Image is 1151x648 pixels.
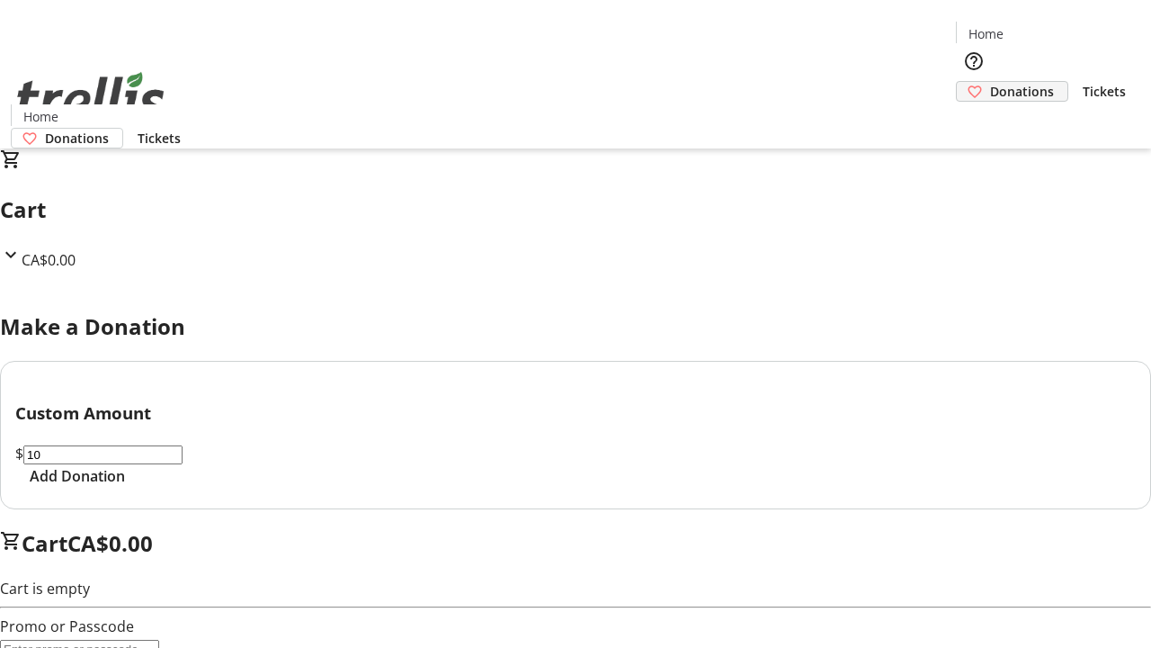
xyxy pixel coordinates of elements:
[45,129,109,148] span: Donations
[123,129,195,148] a: Tickets
[957,24,1014,43] a: Home
[15,444,23,463] span: $
[22,250,76,270] span: CA$0.00
[15,400,1136,426] h3: Custom Amount
[23,107,58,126] span: Home
[138,129,181,148] span: Tickets
[1083,82,1126,101] span: Tickets
[15,465,139,487] button: Add Donation
[30,465,125,487] span: Add Donation
[11,52,171,142] img: Orient E2E Organization CqHrCUIKGa's Logo
[956,102,992,138] button: Cart
[12,107,69,126] a: Home
[11,128,123,148] a: Donations
[67,528,153,558] span: CA$0.00
[990,82,1054,101] span: Donations
[956,43,992,79] button: Help
[1068,82,1140,101] a: Tickets
[968,24,1004,43] span: Home
[23,445,183,464] input: Donation Amount
[956,81,1068,102] a: Donations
